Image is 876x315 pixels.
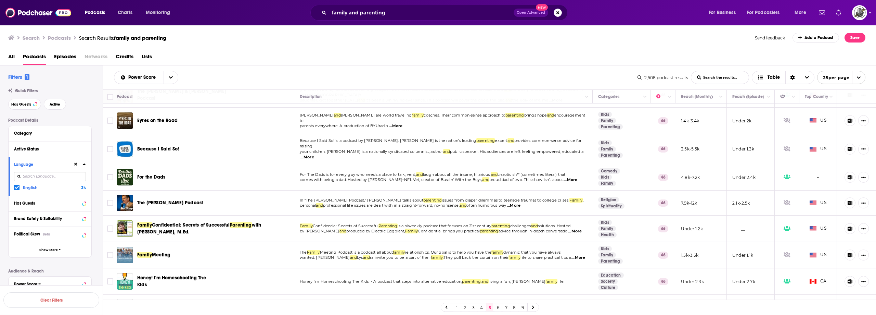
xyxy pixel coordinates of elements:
[117,112,133,129] img: Eyres on the Road
[346,229,405,233] span: produced by Electric Eggplant,
[681,174,700,180] p: 4.8k-7.2k
[753,35,787,41] button: Send feedback
[137,275,213,288] a: Honey! I'm Homeschooling The Kids
[137,118,178,123] span: Eyres on the Road
[14,232,40,237] span: Political Skew
[531,223,538,228] span: and
[357,255,363,260] span: Lys
[768,75,780,80] span: Table
[564,177,577,183] span: ...More
[113,7,137,18] a: Charts
[313,223,378,228] span: Confidential: Secrets of Successful
[23,35,40,41] h3: Search
[107,146,113,152] span: Toggle select row
[300,93,322,101] div: Description
[505,113,524,118] span: parenting
[137,146,179,153] a: Because I Said So!
[598,258,623,264] a: Parenting
[717,93,725,101] button: Column Actions
[752,71,814,84] button: Choose View
[14,230,86,238] button: Political SkewBeta
[14,145,86,153] button: Active Status
[141,7,179,18] button: open menu
[517,11,545,14] span: Open Advanced
[732,93,764,101] div: Reach (Episode)
[785,71,800,84] div: Sort Direction
[858,172,869,183] button: Show More Button
[118,8,132,17] span: Charts
[300,198,423,203] span: In “The [PERSON_NAME] Podcast,” [PERSON_NAME] talks about
[816,7,828,19] a: Show notifications dropdown
[845,33,865,43] button: Save
[486,303,493,312] a: 5
[569,198,582,203] span: Family
[489,279,546,284] span: living a fun, [PERSON_NAME]
[443,255,508,260] span: They pull back the curtain on their
[300,138,582,148] span: provides common-sense advice for raising
[637,75,688,80] div: 2,508 podcast results
[8,269,92,274] p: Audience & Reach
[453,303,460,312] a: 1
[230,222,252,228] span: Parenting
[503,250,561,255] span: dynamic that you have always
[598,252,616,258] a: Family
[3,292,99,308] button: Clear Filters
[598,93,619,101] div: Categories
[85,51,107,65] span: Networks
[114,35,166,41] span: family and parenting
[598,174,612,180] a: Kids
[300,203,316,208] span: personal
[117,169,133,185] a: For the Dads
[137,199,203,206] a: The [PERSON_NAME] Podcast
[641,93,649,101] button: Column Actions
[598,197,619,203] a: Religion
[704,7,744,18] button: open menu
[79,35,166,41] div: Search Results:
[852,5,867,20] span: Logged in as PodProMaxBooking
[732,146,754,152] p: Under 1.3k
[450,149,583,154] span: public speaker. His audiences are left feeling empowered, educated a
[827,93,835,101] button: Column Actions
[817,71,865,84] button: open menu
[350,255,357,260] span: and
[320,250,393,255] span: Meeting Podcast is a podcast all about
[23,51,46,65] span: Podcasts
[658,225,668,232] p: 46
[117,141,133,157] img: Because I Said So!
[300,113,585,123] span: encouragement to
[317,5,574,21] div: Search podcasts, credits, & more...
[732,279,755,284] p: Under 2.7k
[23,185,38,190] span: English
[117,220,133,237] a: Family Confidential: Secrets of Successful Parenting with Annie Fox, M.Ed.
[114,75,164,80] button: open menu
[107,252,113,258] span: Toggle select row
[300,149,443,154] span: your children. [PERSON_NAME] is a nationally syndicated columnist, author
[658,278,668,285] p: 46
[470,303,477,312] a: 3
[732,174,756,180] p: Under 2.4k
[547,113,554,118] span: and
[393,250,405,255] span: family
[117,195,133,211] a: The Dr. Ray Podcast
[658,146,668,153] p: 46
[598,124,623,130] a: Parenting
[810,146,826,153] span: US
[9,242,91,257] button: Show More
[462,303,468,312] a: 2
[466,203,506,208] span: often humorous way
[507,203,520,208] span: ...More
[743,7,790,18] button: open menu
[300,223,313,228] span: Family
[307,250,320,255] span: Family
[423,172,491,177] span: laugh about all the insane, hilarious,
[398,223,492,228] span: is a biweekly podcast that focuses on 21st century
[598,140,612,146] a: Kids
[137,222,281,235] a: FamilyConfidential: Secrets of SuccessfulParentingwith [PERSON_NAME], M.Ed.
[519,303,526,312] a: 9
[389,123,402,129] span: ...More
[524,113,547,118] span: brings hope
[598,226,616,231] a: Family
[137,252,170,258] a: FamilyMeeting
[39,248,58,252] span: Show More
